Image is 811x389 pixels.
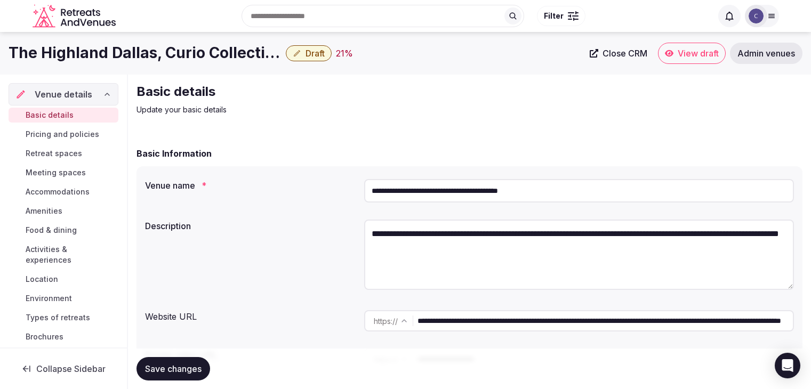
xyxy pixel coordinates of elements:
[145,363,202,374] span: Save changes
[9,204,118,218] a: Amenities
[26,312,90,323] span: Types of retreats
[26,244,114,265] span: Activities & experiences
[136,83,495,100] h2: Basic details
[336,47,353,60] button: 21%
[26,110,74,120] span: Basic details
[26,148,82,159] span: Retreat spaces
[145,306,356,323] div: Website URL
[145,181,356,190] label: Venue name
[9,357,118,380] button: Collapse Sidebar
[33,4,118,28] svg: Retreats and Venues company logo
[336,47,353,60] div: 21 %
[136,357,210,380] button: Save changes
[26,331,63,342] span: Brochures
[9,272,118,287] a: Location
[9,184,118,199] a: Accommodations
[26,206,62,216] span: Amenities
[145,344,356,361] div: Promo video URL
[544,11,564,21] span: Filter
[26,293,72,304] span: Environment
[737,48,795,59] span: Admin venues
[26,225,77,236] span: Food & dining
[35,88,92,101] span: Venue details
[603,48,647,59] span: Close CRM
[9,329,118,344] a: Brochures
[136,104,495,115] p: Update your basic details
[730,43,802,64] a: Admin venues
[145,222,356,230] label: Description
[306,48,325,59] span: Draft
[658,43,726,64] a: View draft
[286,45,332,61] button: Draft
[9,127,118,142] a: Pricing and policies
[775,353,800,378] div: Open Intercom Messenger
[36,363,106,374] span: Collapse Sidebar
[9,146,118,161] a: Retreat spaces
[26,187,90,197] span: Accommodations
[136,147,212,160] h2: Basic Information
[9,165,118,180] a: Meeting spaces
[537,6,585,26] button: Filter
[9,108,118,123] a: Basic details
[26,167,86,178] span: Meeting spaces
[678,48,719,59] span: View draft
[9,310,118,325] a: Types of retreats
[26,274,58,285] span: Location
[749,9,764,23] img: Catherine Mesina
[26,129,99,140] span: Pricing and policies
[33,4,118,28] a: Visit the homepage
[9,242,118,268] a: Activities & experiences
[9,43,282,63] h1: The Highland Dallas, Curio Collection by [PERSON_NAME]
[9,291,118,306] a: Environment
[9,223,118,238] a: Food & dining
[583,43,654,64] a: Close CRM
